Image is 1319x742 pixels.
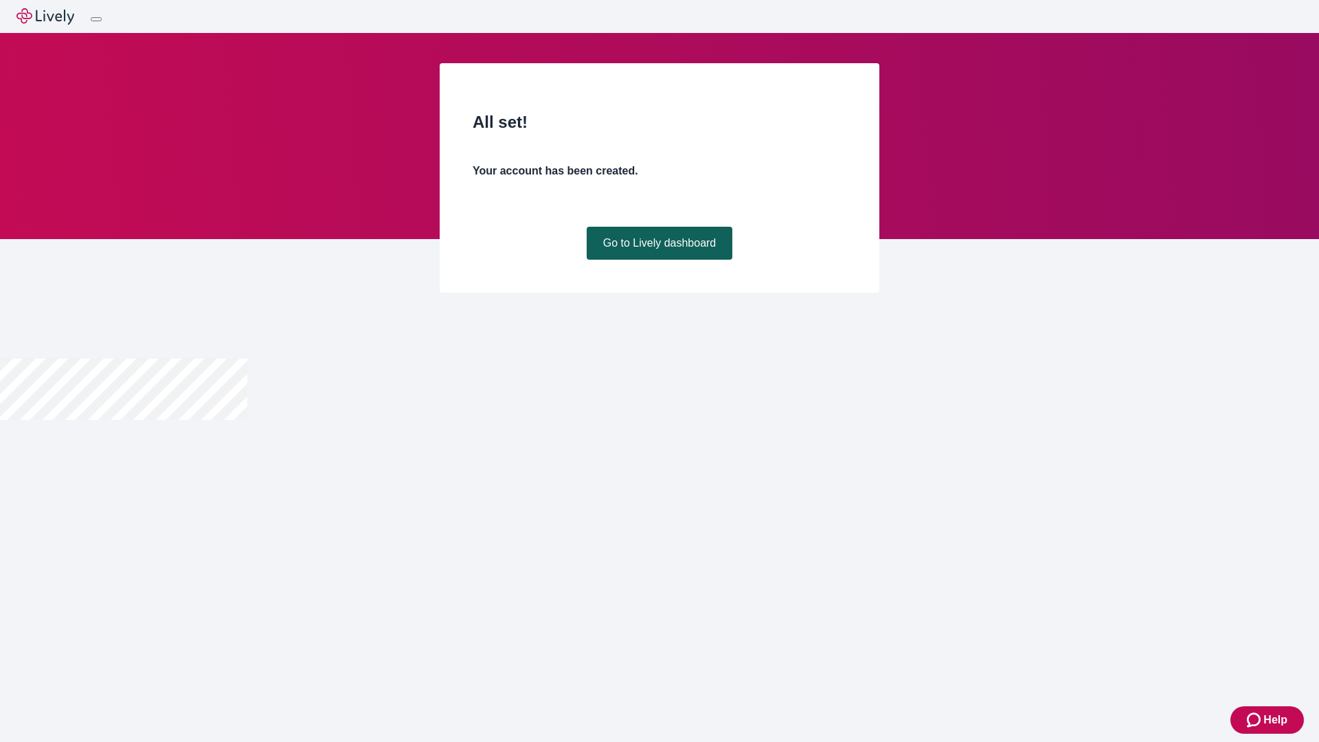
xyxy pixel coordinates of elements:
h4: Your account has been created. [473,163,846,179]
a: Go to Lively dashboard [587,227,733,260]
button: Zendesk support iconHelp [1230,706,1304,734]
img: Lively [16,8,74,25]
svg: Zendesk support icon [1247,712,1263,728]
h2: All set! [473,110,846,135]
span: Help [1263,712,1287,728]
button: Log out [91,17,102,21]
